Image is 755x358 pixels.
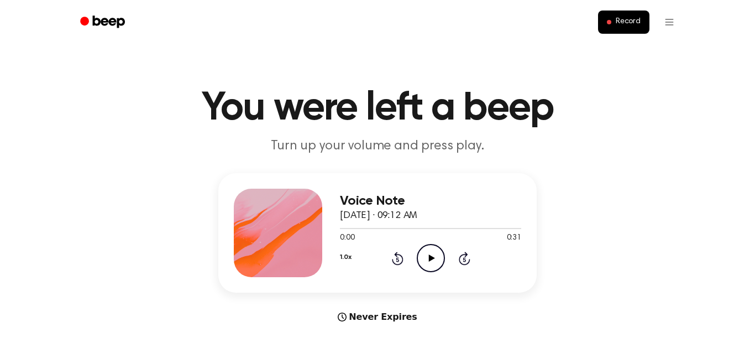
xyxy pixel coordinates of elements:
div: Never Expires [218,310,537,324]
p: Turn up your volume and press play. [165,137,590,155]
span: 0:00 [340,232,354,244]
a: Beep [72,12,135,33]
h3: Voice Note [340,194,521,209]
span: [DATE] · 09:12 AM [340,211,417,221]
span: Record [616,17,641,27]
button: Record [598,11,649,34]
button: 1.0x [340,248,351,267]
span: 0:31 [507,232,521,244]
button: Open menu [656,9,683,35]
h1: You were left a beep [95,89,660,128]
